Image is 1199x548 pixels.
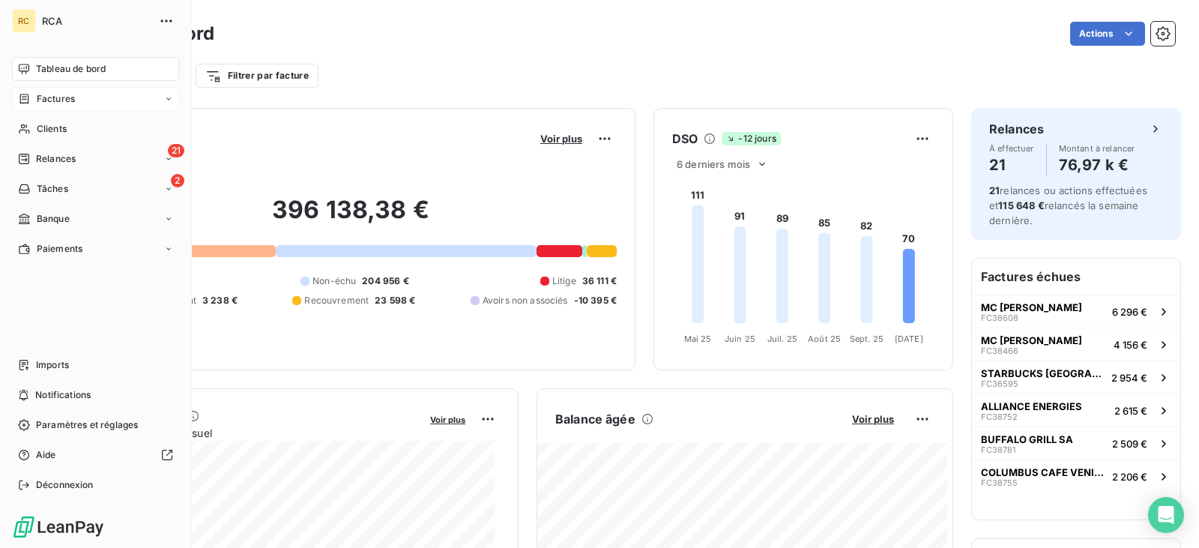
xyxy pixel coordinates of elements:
[483,294,568,307] span: Avoirs non associés
[981,367,1105,379] span: STARBUCKS [GEOGRAPHIC_DATA]
[722,132,780,145] span: -12 jours
[12,443,179,467] a: Aide
[171,174,184,187] span: 2
[767,334,797,344] tspan: Juil. 25
[1148,497,1184,533] div: Open Intercom Messenger
[540,133,582,145] span: Voir plus
[981,466,1106,478] span: COLUMBUS CAFE VENISSIEUX
[37,122,67,136] span: Clients
[972,361,1180,394] button: STARBUCKS [GEOGRAPHIC_DATA]FC365952 954 €
[1059,153,1135,177] h4: 76,97 k €
[989,153,1034,177] h4: 21
[677,158,750,170] span: 6 derniers mois
[196,64,318,88] button: Filtrer par facture
[998,199,1044,211] span: 115 648 €
[1112,306,1147,318] span: 6 296 €
[972,460,1180,493] button: COLUMBUS CAFE VENISSIEUXFC387552 206 €
[1111,372,1147,384] span: 2 954 €
[981,379,1018,388] span: FC36595
[36,358,69,372] span: Imports
[85,425,420,441] span: Chiffre d'affaires mensuel
[981,334,1082,346] span: MC [PERSON_NAME]
[1112,471,1147,483] span: 2 206 €
[981,313,1018,322] span: FC38608
[1070,22,1145,46] button: Actions
[362,274,408,288] span: 204 956 €
[672,130,698,148] h6: DSO
[981,346,1018,355] span: FC38466
[12,9,36,33] div: RC
[1114,339,1147,351] span: 4 156 €
[725,334,755,344] tspan: Juin 25
[972,394,1180,427] button: ALLIANCE ENERGIESFC387522 615 €
[1112,438,1147,450] span: 2 509 €
[989,120,1044,138] h6: Relances
[552,274,576,288] span: Litige
[852,413,894,425] span: Voir plus
[972,259,1180,295] h6: Factures échues
[36,62,106,76] span: Tableau de bord
[989,144,1034,153] span: À effectuer
[972,295,1180,328] button: MC [PERSON_NAME]FC386086 296 €
[848,412,899,426] button: Voir plus
[12,515,105,539] img: Logo LeanPay
[36,478,94,492] span: Déconnexion
[1059,144,1135,153] span: Montant à relancer
[808,334,841,344] tspan: Août 25
[35,388,91,402] span: Notifications
[36,152,76,166] span: Relances
[85,195,617,240] h2: 396 138,38 €
[36,448,56,462] span: Aide
[37,92,75,106] span: Factures
[981,433,1073,445] span: BUFFALO GRILL SA
[989,184,1000,196] span: 21
[304,294,369,307] span: Recouvrement
[981,400,1082,412] span: ALLIANCE ENERGIES
[37,242,82,256] span: Paiements
[168,144,184,157] span: 21
[536,132,587,145] button: Voir plus
[202,294,238,307] span: 3 238 €
[312,274,356,288] span: Non-échu
[42,15,150,27] span: RCA
[850,334,884,344] tspan: Sept. 25
[37,182,68,196] span: Tâches
[989,184,1147,226] span: relances ou actions effectuées et relancés la semaine dernière.
[36,418,138,432] span: Paramètres et réglages
[972,427,1180,460] button: BUFFALO GRILL SAFC387812 509 €
[981,478,1018,487] span: FC38755
[684,334,712,344] tspan: Mai 25
[37,212,70,226] span: Banque
[574,294,617,307] span: -10 395 €
[981,412,1018,421] span: FC38752
[582,274,617,288] span: 36 111 €
[1114,405,1147,417] span: 2 615 €
[972,328,1180,361] button: MC [PERSON_NAME]FC384664 156 €
[555,410,635,428] h6: Balance âgée
[430,415,465,425] span: Voir plus
[895,334,923,344] tspan: [DATE]
[426,412,470,426] button: Voir plus
[375,294,415,307] span: 23 598 €
[981,445,1015,454] span: FC38781
[981,301,1082,313] span: MC [PERSON_NAME]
